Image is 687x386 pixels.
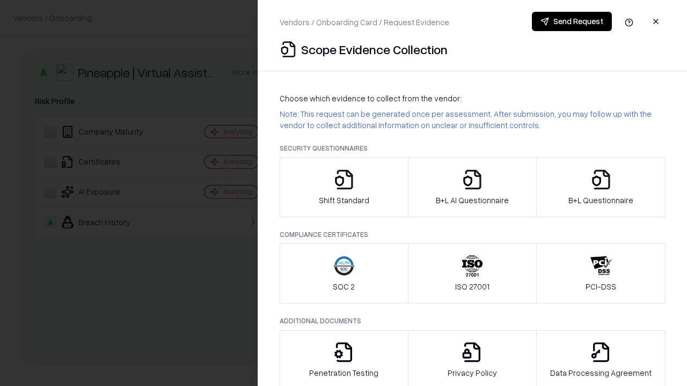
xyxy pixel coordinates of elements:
p: Vendors / Onboarding Card / Request Evidence [280,17,449,28]
p: B+L Questionnaire [568,195,633,206]
p: B+L AI Questionnaire [436,195,509,206]
p: Choose which evidence to collect from the vendor: [280,93,666,104]
p: Penetration Testing [309,367,378,378]
p: ISO 27001 [455,281,489,292]
p: PCI-DSS [586,281,616,292]
button: ISO 27001 [408,243,537,303]
p: Additional Documents [280,316,666,325]
p: Security Questionnaires [280,144,666,153]
p: Data Processing Agreement [550,367,652,378]
p: Note: This request can be generated once per assessment. After submission, you may follow up with... [280,108,666,131]
button: PCI-DSS [536,243,666,303]
p: SOC 2 [333,281,355,292]
button: B+L AI Questionnaire [408,157,537,217]
button: B+L Questionnaire [536,157,666,217]
button: SOC 2 [280,243,408,303]
button: Send Request [532,12,612,31]
button: Shift Standard [280,157,408,217]
p: Scope Evidence Collection [301,41,448,58]
p: Compliance Certificates [280,230,666,239]
p: Privacy Policy [448,367,497,378]
p: Shift Standard [319,195,369,206]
